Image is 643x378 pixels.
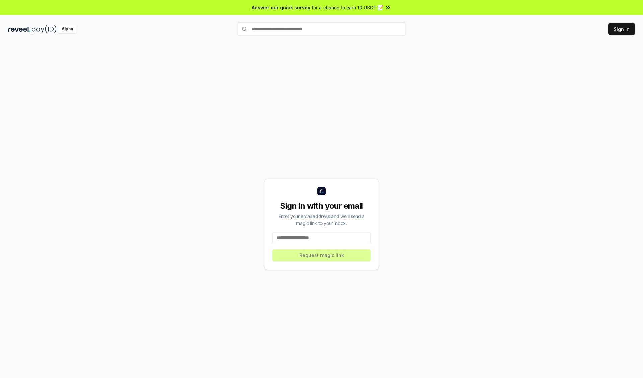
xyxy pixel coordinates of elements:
span: for a chance to earn 10 USDT 📝 [312,4,383,11]
img: reveel_dark [8,25,30,33]
div: Alpha [58,25,77,33]
div: Sign in with your email [272,201,371,211]
button: Sign In [608,23,635,35]
img: pay_id [32,25,57,33]
div: Enter your email address and we’ll send a magic link to your inbox. [272,213,371,227]
span: Answer our quick survey [252,4,310,11]
img: logo_small [317,187,326,195]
